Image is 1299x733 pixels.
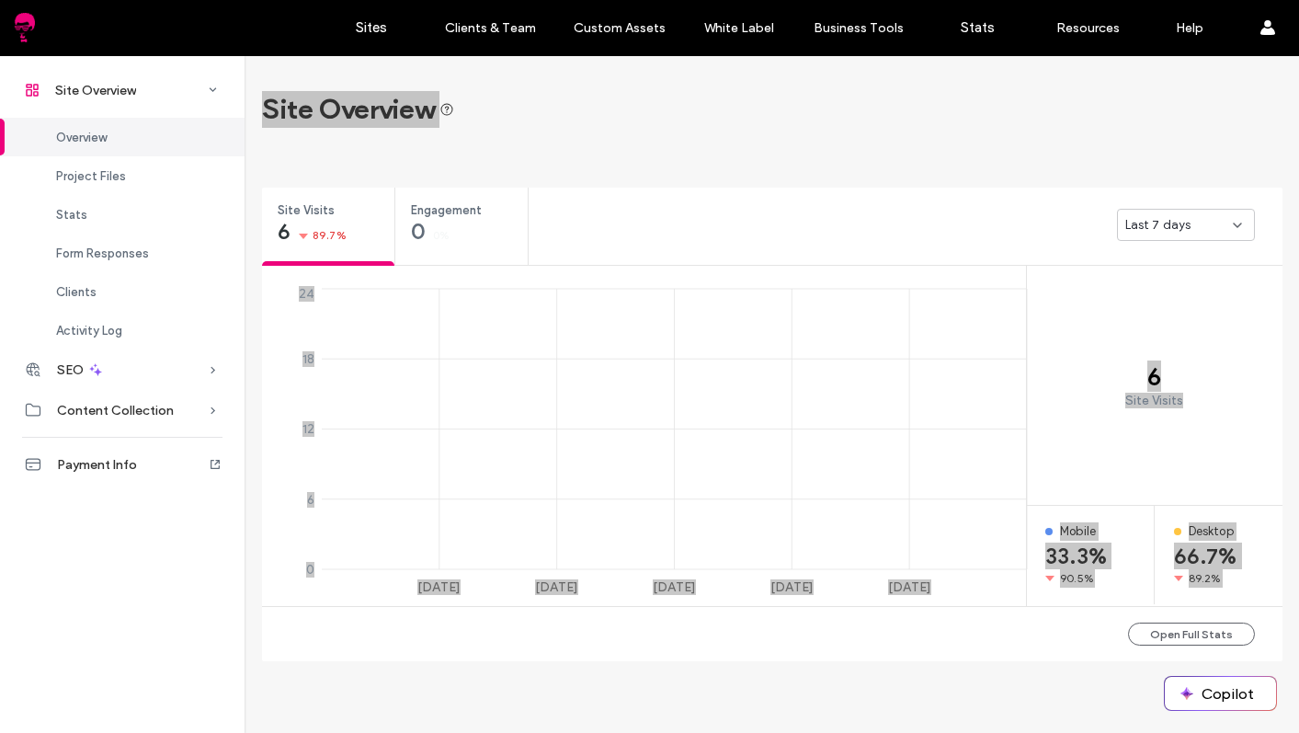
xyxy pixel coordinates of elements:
[278,201,367,220] span: Site Visits
[433,226,450,245] span: 0%
[1176,20,1203,36] label: Help
[814,20,904,36] label: Business Tools
[1045,543,1107,569] span: 33.3%
[313,226,347,245] span: 89.7%
[42,13,80,29] span: Help
[56,169,126,183] span: Project Files
[1147,361,1161,392] tspan: 6
[56,131,107,144] span: Overview
[306,562,314,578] tspan: 0
[56,208,87,222] span: Stats
[1060,569,1093,588] span: 90.5%
[411,223,425,241] span: 0
[57,362,84,378] span: SEO
[307,492,314,508] tspan: 6
[887,579,930,595] text: [DATE]
[769,579,813,595] text: [DATE]
[1165,677,1276,710] button: Copilot
[56,285,97,299] span: Clients
[278,223,291,241] span: 6
[57,403,174,418] span: Content Collection
[961,19,995,36] label: Stats
[302,422,314,438] tspan: 12
[1128,623,1255,646] button: Open Full Stats
[704,20,774,36] label: White Label
[356,19,387,36] label: Sites
[56,246,149,260] span: Form Responses
[57,457,137,473] span: Payment Info
[1189,522,1234,541] span: Desktop
[262,91,454,128] span: Site Overview
[1174,543,1237,569] span: 66.7%
[302,351,314,367] tspan: 18
[1125,393,1183,408] tspan: Site Visits
[55,83,136,98] span: Site Overview
[1189,569,1221,588] span: 89.2%
[1060,522,1096,541] span: Mobile
[299,286,314,302] tspan: 24
[445,20,536,36] label: Clients & Team
[535,579,578,595] text: [DATE]
[1125,216,1191,235] span: Last 7 days
[1056,20,1120,36] label: Resources
[417,579,461,595] text: [DATE]
[653,579,696,595] text: [DATE]
[56,324,122,338] span: Activity Log
[411,201,500,220] span: Engagement
[574,20,666,36] label: Custom Assets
